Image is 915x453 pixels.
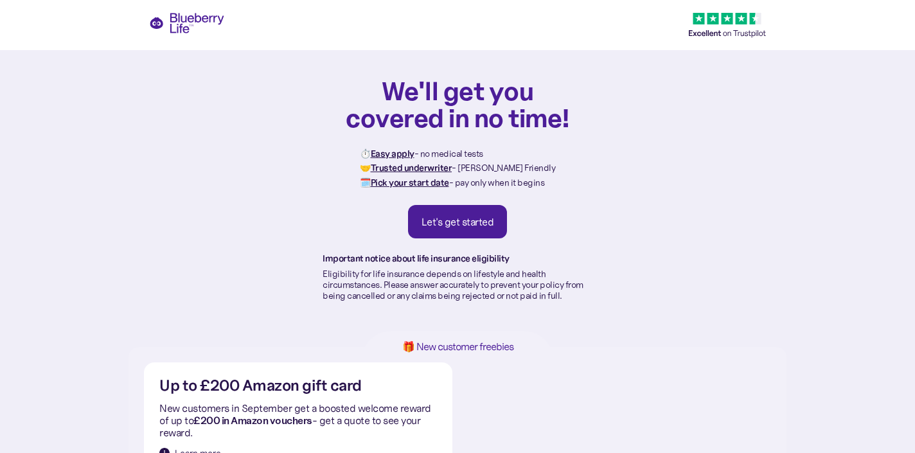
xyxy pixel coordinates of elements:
strong: Easy apply [371,148,414,159]
h1: 🎁 New customer freebies [382,341,533,352]
p: New customers in September get a boosted welcome reward of up to - get a quote to see your reward. [159,402,437,440]
div: Let's get started [422,215,494,228]
p: Eligibility for life insurance depends on lifestyle and health circumstances. Please answer accur... [323,269,592,301]
strong: £200 in Amazon vouchers [193,414,312,427]
h1: We'll get you covered in no time! [345,77,570,131]
h2: Up to £200 Amazon gift card [159,378,362,394]
strong: Important notice about life insurance eligibility [323,253,510,264]
strong: Pick your start date [371,177,449,188]
strong: Trusted underwriter [371,162,452,173]
a: Let's get started [408,205,508,238]
p: ⏱️ - no medical tests 🤝 - [PERSON_NAME] Friendly 🗓️ - pay only when it begins [360,147,555,190]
